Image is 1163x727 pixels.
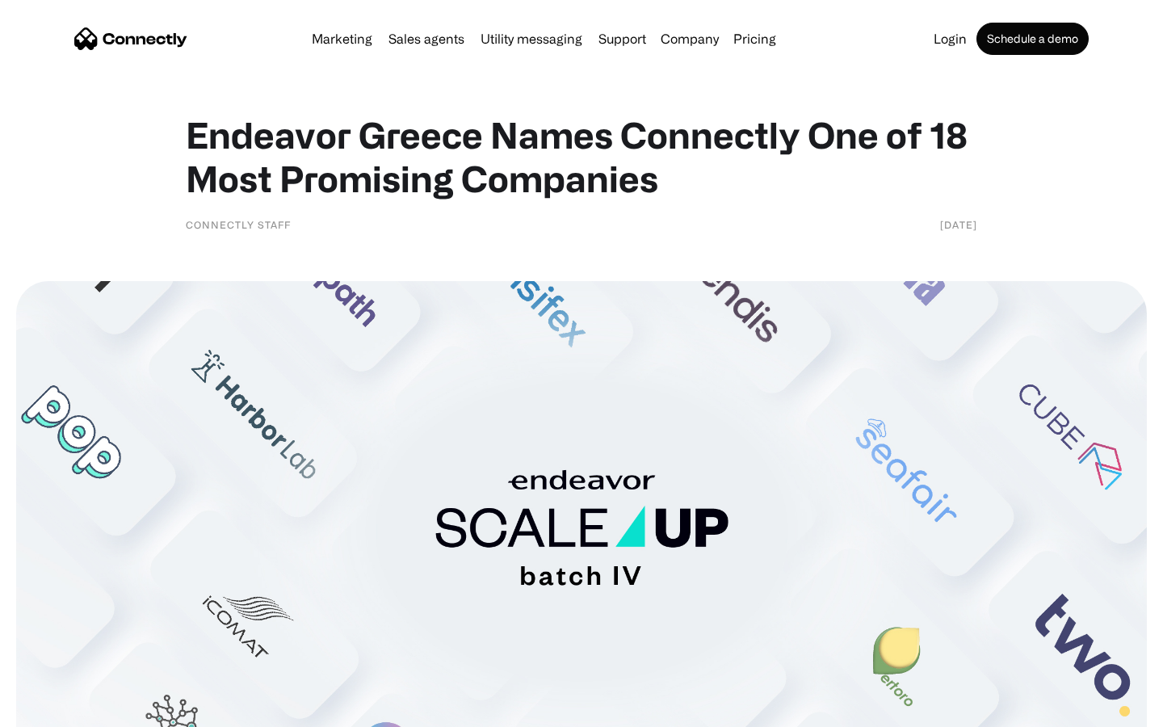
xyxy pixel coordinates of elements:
[661,27,719,50] div: Company
[474,32,589,45] a: Utility messaging
[927,32,973,45] a: Login
[940,216,977,233] div: [DATE]
[592,32,653,45] a: Support
[305,32,379,45] a: Marketing
[186,113,977,200] h1: Endeavor Greece Names Connectly One of 18 Most Promising Companies
[382,32,471,45] a: Sales agents
[976,23,1089,55] a: Schedule a demo
[727,32,783,45] a: Pricing
[186,216,291,233] div: Connectly Staff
